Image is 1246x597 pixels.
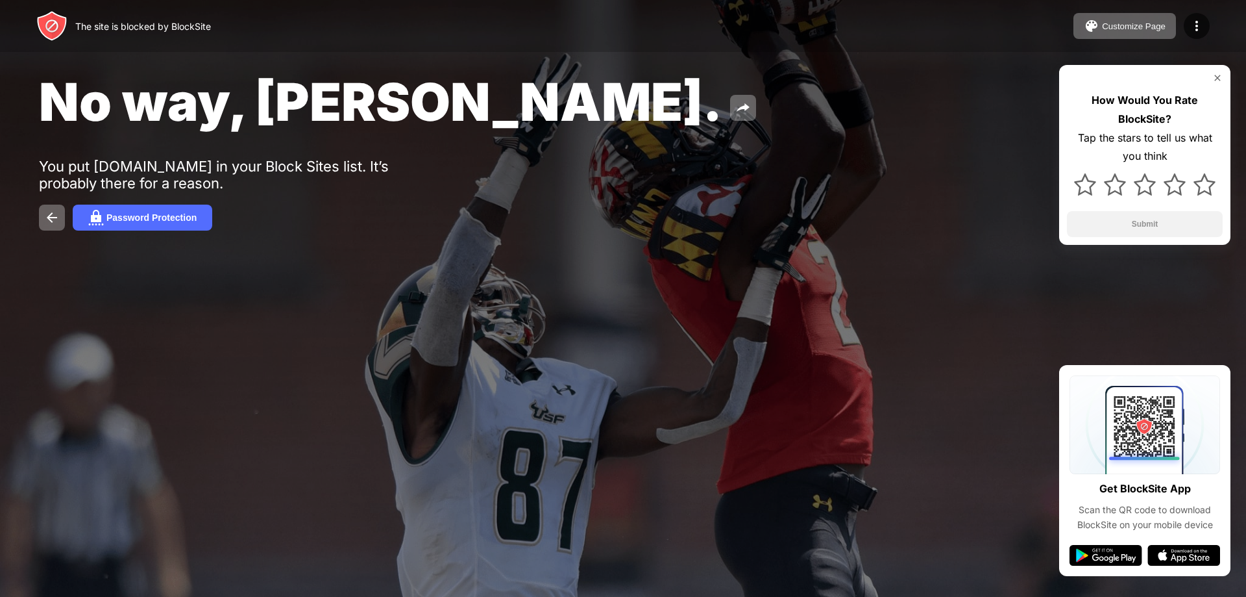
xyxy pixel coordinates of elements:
[1193,173,1215,196] img: star.svg
[1104,173,1126,196] img: star.svg
[1073,13,1176,39] button: Customize Page
[1102,21,1166,31] div: Customize Page
[44,210,60,225] img: back.svg
[88,210,104,225] img: password.svg
[1212,73,1223,83] img: rate-us-close.svg
[39,158,440,192] div: You put [DOMAIN_NAME] in your Block Sites list. It’s probably there for a reason.
[1134,173,1156,196] img: star.svg
[1069,375,1220,474] img: qrcode.svg
[1164,173,1186,196] img: star.svg
[1099,479,1191,498] div: Get BlockSite App
[735,100,751,116] img: share.svg
[1069,545,1142,566] img: google-play.svg
[1067,91,1223,129] div: How Would You Rate BlockSite?
[1067,211,1223,237] button: Submit
[106,212,197,223] div: Password Protection
[75,21,211,32] div: The site is blocked by BlockSite
[73,205,212,231] button: Password Protection
[39,70,722,133] span: No way, [PERSON_NAME].
[1147,545,1220,566] img: app-store.svg
[36,10,67,42] img: header-logo.svg
[1189,18,1204,34] img: menu-icon.svg
[1067,129,1223,166] div: Tap the stars to tell us what you think
[1074,173,1096,196] img: star.svg
[1069,503,1220,532] div: Scan the QR code to download BlockSite on your mobile device
[1084,18,1099,34] img: pallet.svg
